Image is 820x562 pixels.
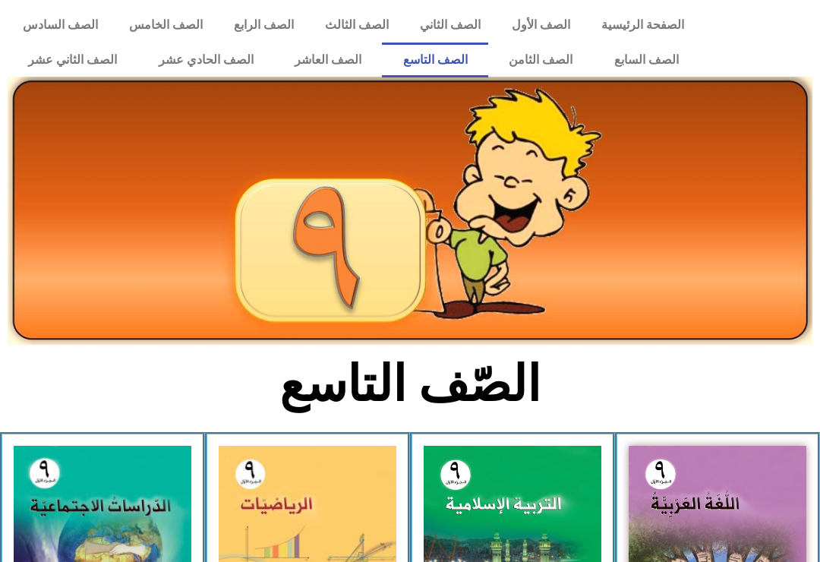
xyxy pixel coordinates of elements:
[159,355,661,414] h2: الصّف التاسع
[8,43,138,77] a: الصف الثاني عشر
[382,43,488,77] a: الصف التاسع
[496,8,585,43] a: الصف الأول
[274,43,383,77] a: الصف العاشر
[593,43,699,77] a: الصف السابع
[137,43,274,77] a: الصف الحادي عشر
[219,8,310,43] a: الصف الرابع
[404,8,496,43] a: الصف الثاني
[488,43,594,77] a: الصف الثامن
[114,8,219,43] a: الصف الخامس
[8,8,114,43] a: الصف السادس
[585,8,699,43] a: الصفحة الرئيسية
[310,8,405,43] a: الصف الثالث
